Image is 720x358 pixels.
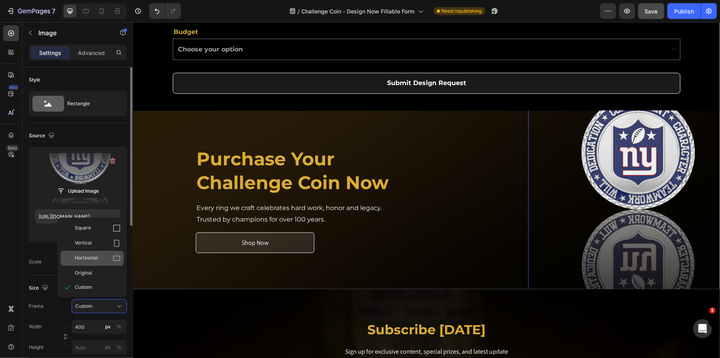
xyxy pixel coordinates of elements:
p: Every ring we craft celebrates hard work, honor and legacy. [63,180,248,192]
button: px [114,322,124,331]
div: Style [29,76,40,83]
p: 7 [52,6,55,16]
div: Size [29,283,50,294]
p: Image [38,28,106,38]
span: / [298,7,300,15]
p: Trusted by champions for over 100 years. [63,192,248,203]
button: Save [638,3,664,19]
button: Custom [72,299,127,313]
span: Save [645,8,658,15]
span: Horizontal [75,254,98,262]
button: Publish [667,3,701,19]
button: 7 [3,3,59,19]
button: % [103,322,113,331]
div: Undo/Redo [149,3,181,19]
div: % [117,323,121,330]
div: px [105,344,111,351]
span: Need republishing [442,8,482,15]
span: Custom [75,303,93,310]
strong: Challenge Coin Now [63,149,255,172]
img: gempages_494420152121558133-1ab894bb-9de1-45b3-8683-18c67f532c61.png [422,51,580,304]
label: Width [29,323,42,330]
input: px% [72,320,127,334]
label: Frame [29,303,43,310]
div: % [117,344,121,351]
span: Vertical [75,239,92,247]
p: Sign up for exclusive content, special prizes, and latest update [63,324,524,336]
span: Custom [75,284,92,291]
span: Challenge Coin - Design Now Fillable Form [302,7,415,15]
div: 450 [8,84,19,91]
input: https://example.com/image.jpg [35,209,121,224]
strong: Submit Design Request [254,55,333,67]
div: px [105,323,111,330]
div: Beta [6,145,19,151]
a: Shop Now [62,210,181,231]
span: Original [75,269,92,277]
div: Scale [29,258,42,265]
div: Publish [674,7,694,15]
input: px% [72,340,127,354]
iframe: Intercom live chat [693,319,712,338]
span: Square [75,224,91,232]
span: 1 [709,307,716,314]
div: Source [29,131,56,141]
p: Shop Now [108,215,135,227]
div: Rectangle [67,95,115,113]
label: Height [29,344,43,351]
button: Upload Image [50,184,106,198]
iframe: Design area [133,22,720,358]
h2: Subscribe [DATE] [62,299,525,317]
button: % [103,343,113,352]
p: Settings [39,49,61,57]
strong: Purchase Your [63,125,201,148]
button: px [114,343,124,352]
p: Advanced [78,49,105,57]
